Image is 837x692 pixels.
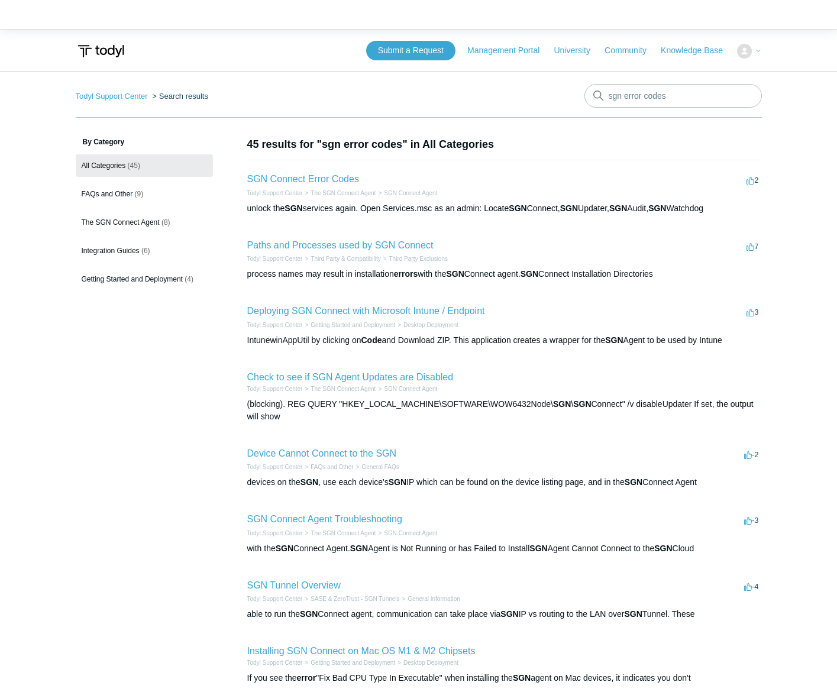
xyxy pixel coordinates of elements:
[247,137,762,153] h1: 45 results for "sgn error codes" in All Categories
[395,321,458,329] li: Desktop Deployment
[76,240,213,262] a: Integration Guides (6)
[302,254,380,263] li: Third Party & Compatibility
[354,463,399,471] li: General FAQs
[247,514,402,524] a: SGN Connect Agent Troubleshooting
[311,322,395,328] a: Getting Started and Deployment
[609,203,627,213] em: SGN
[247,256,303,262] a: Todyl Support Center
[384,386,437,392] a: SGN Connect Agent
[311,464,353,470] a: FAQs and Other
[744,450,759,459] span: -2
[366,41,455,60] a: Submit a Request
[247,321,303,329] li: Todyl Support Center
[82,275,183,283] span: Getting Started and Deployment
[446,269,464,279] em: SGN
[82,218,160,227] span: The SGN Connect Agent
[661,44,735,57] a: Knowledge Base
[311,596,399,602] a: SASE & ZeroTrust - SGN Tunnels
[381,254,448,263] li: Third Party Exclusions
[302,594,399,603] li: SASE & ZeroTrust - SGN Tunnels
[247,672,762,684] div: If you see the "Fix Bad CPU Type In Executable" when installing the agent on Mac devices, it indi...
[247,646,476,656] a: Installing SGN Connect on Mac OS M1 & M2 Chipsets
[247,202,762,215] div: unlock the services again. Open Services.msc as an admin: Locate Connect, Updater, Audit, Watchdog
[247,384,303,393] li: Todyl Support Center
[128,161,140,170] span: (45)
[247,608,762,620] div: able to run the Connect agent, communication can take place via IP vs routing to the LAN over Tun...
[82,247,140,255] span: Integration Guides
[82,190,133,198] span: FAQs and Other
[350,544,368,553] em: SGN
[300,477,318,487] em: SGN
[185,275,193,283] span: (4)
[302,463,353,471] li: FAQs and Other
[560,203,578,213] em: SGN
[376,384,437,393] li: SGN Connect Agent
[500,609,518,619] em: SGN
[389,256,448,262] a: Third Party Exclusions
[285,203,302,213] em: SGN
[389,477,406,487] em: SGN
[276,544,293,553] em: SGN
[76,154,213,177] a: All Categories (45)
[513,673,531,683] em: SGN
[311,256,380,262] a: Third Party & Compatibility
[648,203,666,213] em: SGN
[247,464,303,470] a: Todyl Support Center
[247,254,303,263] li: Todyl Support Center
[467,44,551,57] a: Management Portal
[76,40,126,62] img: Todyl Support Center Help Center home page
[605,44,658,57] a: Community
[529,544,547,553] em: SGN
[76,211,213,234] a: The SGN Connect Agent (8)
[302,321,395,329] li: Getting Started and Deployment
[247,386,303,392] a: Todyl Support Center
[302,529,376,538] li: The SGN Connect Agent
[744,582,759,591] span: -4
[247,659,303,666] a: Todyl Support Center
[247,240,434,250] a: Paths and Processes used by SGN Connect
[247,596,303,602] a: Todyl Support Center
[509,203,526,213] em: SGN
[376,189,437,198] li: SGN Connect Agent
[76,183,213,205] a: FAQs and Other (9)
[302,189,376,198] li: The SGN Connect Agent
[361,464,399,470] a: General FAQs
[247,658,303,667] li: Todyl Support Center
[76,137,213,147] h3: By Category
[247,580,341,590] a: SGN Tunnel Overview
[625,477,642,487] em: SGN
[521,269,538,279] em: SGN
[247,398,762,423] div: (blocking). REG QUERY "HKEY_LOCAL_MACHINE\SOFTWARE\WOW6432Node\ \ Connect" /v disableUpdater If s...
[247,306,485,316] a: Deploying SGN Connect with Microsoft Intune / Endpoint
[76,92,148,101] a: Todyl Support Center
[247,190,303,196] a: Todyl Support Center
[247,448,397,458] a: Device Cannot Connect to the SGN
[746,176,758,185] span: 2
[553,399,571,409] em: SGN
[141,247,150,255] span: (6)
[624,609,642,619] em: SGN
[247,372,454,382] a: Check to see if SGN Agent Updates are Disabled
[361,335,382,345] em: Code
[311,190,376,196] a: The SGN Connect Agent
[247,268,762,280] div: process names may result in installation with the Connect agent. Connect Installation Directories
[161,218,170,227] span: (8)
[247,189,303,198] li: Todyl Support Center
[384,190,437,196] a: SGN Connect Agent
[76,92,150,101] li: Todyl Support Center
[573,399,591,409] em: SGN
[247,476,762,489] div: devices on the , use each device's IP which can be found on the device listing page, and in the C...
[247,530,303,536] a: Todyl Support Center
[554,44,602,57] a: University
[408,596,460,602] a: General Information
[584,84,762,108] input: Search
[247,529,303,538] li: Todyl Support Center
[247,594,303,603] li: Todyl Support Center
[744,516,759,525] span: -3
[746,308,758,316] span: 3
[394,269,418,279] em: errors
[311,659,395,666] a: Getting Started and Deployment
[311,530,376,536] a: The SGN Connect Agent
[605,335,623,345] em: SGN
[403,659,458,666] a: Desktop Deployment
